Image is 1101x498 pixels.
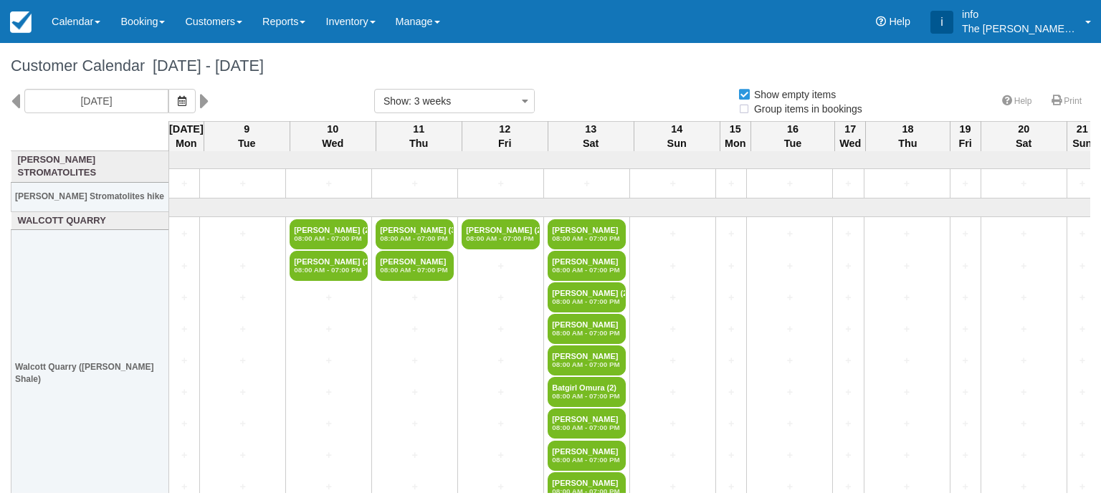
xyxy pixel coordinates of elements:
[290,219,368,249] a: [PERSON_NAME] (2)08:00 AM - 07:00 PM
[11,57,1090,75] h1: Customer Calendar
[868,322,946,337] a: +
[290,385,368,400] a: +
[204,479,282,494] a: +
[462,322,540,337] a: +
[868,479,946,494] a: +
[634,385,712,400] a: +
[720,121,750,151] th: 15 Mon
[868,448,946,463] a: +
[738,98,872,120] label: Group items in bookings
[204,176,282,191] a: +
[204,353,282,368] a: +
[462,219,540,249] a: [PERSON_NAME] (2)08:00 AM - 07:00 PM
[294,234,363,243] em: 08:00 AM - 07:00 PM
[720,322,743,337] a: +
[1071,479,1094,494] a: +
[376,219,454,249] a: [PERSON_NAME] (3)08:00 AM - 07:00 PM
[835,121,866,151] th: 17 Wed
[985,448,1063,463] a: +
[837,385,859,400] a: +
[204,290,282,305] a: +
[376,251,454,281] a: [PERSON_NAME]08:00 AM - 07:00 PM
[204,259,282,274] a: +
[837,290,859,305] a: +
[290,176,368,191] a: +
[981,121,1067,151] th: 20 Sat
[376,322,454,337] a: +
[868,385,946,400] a: +
[383,95,409,107] span: Show
[837,448,859,463] a: +
[1067,121,1097,151] th: 21 Sun
[985,259,1063,274] a: +
[376,448,454,463] a: +
[552,234,621,243] em: 08:00 AM - 07:00 PM
[750,448,829,463] a: +
[204,121,290,151] th: 9 Tue
[548,377,626,407] a: Batgirl Omura (2)08:00 AM - 07:00 PM
[462,259,540,274] a: +
[738,84,845,105] label: Show empty items
[462,176,540,191] a: +
[868,290,946,305] a: +
[720,353,743,368] a: +
[462,479,540,494] a: +
[548,282,626,312] a: [PERSON_NAME] (2)08:00 AM - 07:00 PM
[290,322,368,337] a: +
[837,226,859,241] a: +
[552,329,621,337] em: 08:00 AM - 07:00 PM
[374,89,535,113] button: Show: 3 weeks
[720,479,743,494] a: +
[173,176,196,191] a: +
[11,182,169,211] th: [PERSON_NAME] Stromatolites hike
[720,226,743,241] a: +
[1071,226,1094,241] a: +
[750,416,829,431] a: +
[173,259,196,274] a: +
[985,385,1063,400] a: +
[954,479,977,494] a: +
[552,266,621,274] em: 08:00 AM - 07:00 PM
[985,290,1063,305] a: +
[868,416,946,431] a: +
[376,479,454,494] a: +
[993,91,1041,112] a: Help
[290,121,376,151] th: 10 Wed
[376,353,454,368] a: +
[750,479,829,494] a: +
[552,297,621,306] em: 08:00 AM - 07:00 PM
[552,487,621,496] em: 08:00 AM - 07:00 PM
[204,322,282,337] a: +
[462,448,540,463] a: +
[173,479,196,494] a: +
[720,448,743,463] a: +
[548,219,626,249] a: [PERSON_NAME]08:00 AM - 07:00 PM
[634,479,712,494] a: +
[173,385,196,400] a: +
[409,95,451,107] span: : 3 weeks
[954,448,977,463] a: +
[634,416,712,431] a: +
[380,234,449,243] em: 08:00 AM - 07:00 PM
[1071,448,1094,463] a: +
[548,176,626,191] a: +
[634,322,712,337] a: +
[750,259,829,274] a: +
[985,479,1063,494] a: +
[376,290,454,305] a: +
[15,153,166,180] a: [PERSON_NAME] Stromatolites
[1071,385,1094,400] a: +
[290,353,368,368] a: +
[750,226,829,241] a: +
[954,353,977,368] a: +
[204,385,282,400] a: +
[750,121,834,151] th: 16 Tue
[837,479,859,494] a: +
[290,251,368,281] a: [PERSON_NAME] (2)08:00 AM - 07:00 PM
[954,259,977,274] a: +
[290,479,368,494] a: +
[634,448,712,463] a: +
[750,322,829,337] a: +
[868,353,946,368] a: +
[173,290,196,305] a: +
